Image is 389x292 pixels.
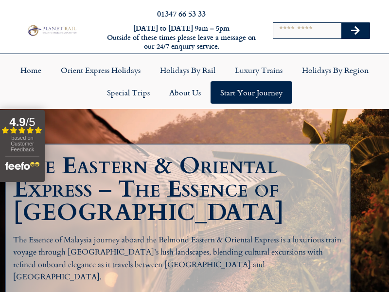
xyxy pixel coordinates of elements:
[5,59,384,104] nav: Menu
[11,59,51,81] a: Home
[106,24,257,51] h6: [DATE] to [DATE] 9am – 5pm Outside of these times please leave a message on our 24/7 enquiry serv...
[211,81,292,104] a: Start your Journey
[225,59,292,81] a: Luxury Trains
[157,8,206,19] a: 01347 66 53 33
[97,81,159,104] a: Special Trips
[26,24,78,36] img: Planet Rail Train Holidays Logo
[341,23,370,38] button: Search
[292,59,378,81] a: Holidays by Region
[150,59,225,81] a: Holidays by Rail
[13,154,347,224] h1: The Eastern & Oriental Express – The Essence of [GEOGRAPHIC_DATA]
[13,234,342,284] p: The Essence of Malaysia journey aboard the Belmond Eastern & Oriental Express is a luxurious trai...
[159,81,211,104] a: About Us
[51,59,150,81] a: Orient Express Holidays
